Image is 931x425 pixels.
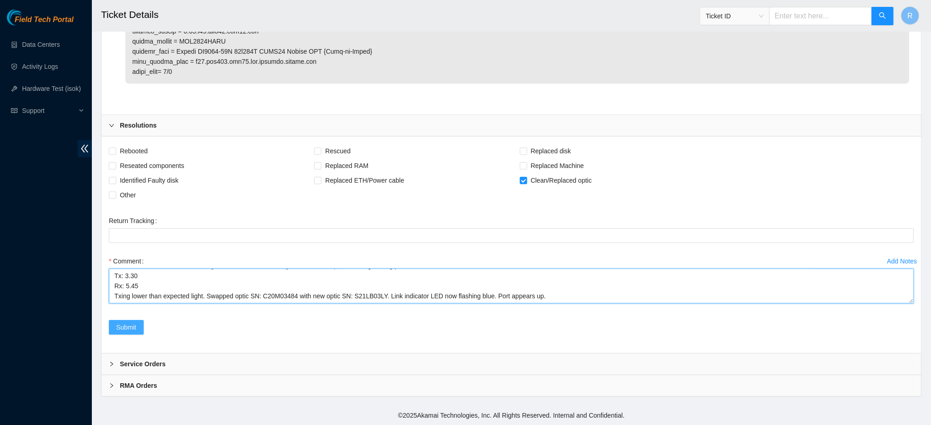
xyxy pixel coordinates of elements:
[22,101,76,120] span: Support
[527,173,596,188] span: Clean/Replaced optic
[706,9,764,23] span: Ticket ID
[887,258,917,264] div: Add Notes
[322,158,372,173] span: Replaced RAM
[908,10,913,22] span: R
[7,9,46,25] img: Akamai Technologies
[901,6,920,25] button: R
[769,7,872,25] input: Enter text here...
[879,12,886,21] span: search
[116,173,182,188] span: Identified Faulty disk
[116,144,152,158] span: Rebooted
[7,17,73,28] a: Akamai TechnologiesField Tech Portal
[11,107,17,114] span: read
[109,361,114,367] span: right
[109,254,147,268] label: Comment
[527,158,588,173] span: Replaced Machine
[109,213,161,228] label: Return Tracking
[109,228,914,243] input: Return Tracking
[109,268,914,303] textarea: Comment
[116,322,136,332] span: Submit
[22,63,58,70] a: Activity Logs
[22,85,81,92] a: Hardware Test (isok)
[78,140,92,157] span: double-left
[22,41,60,48] a: Data Centers
[120,380,157,391] b: RMA Orders
[102,353,921,375] div: Service Orders
[322,144,354,158] span: Rescued
[120,120,157,130] b: Resolutions
[116,158,188,173] span: Reseated components
[109,383,114,388] span: right
[102,115,921,136] div: Resolutions
[92,406,931,425] footer: © 2025 Akamai Technologies, Inc. All Rights Reserved. Internal and Confidential.
[116,188,140,202] span: Other
[102,375,921,396] div: RMA Orders
[109,123,114,128] span: right
[872,7,894,25] button: search
[322,173,408,188] span: Replaced ETH/Power cable
[527,144,575,158] span: Replaced disk
[120,359,166,369] b: Service Orders
[109,320,144,335] button: Submit
[15,16,73,24] span: Field Tech Portal
[887,254,918,268] button: Add Notes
